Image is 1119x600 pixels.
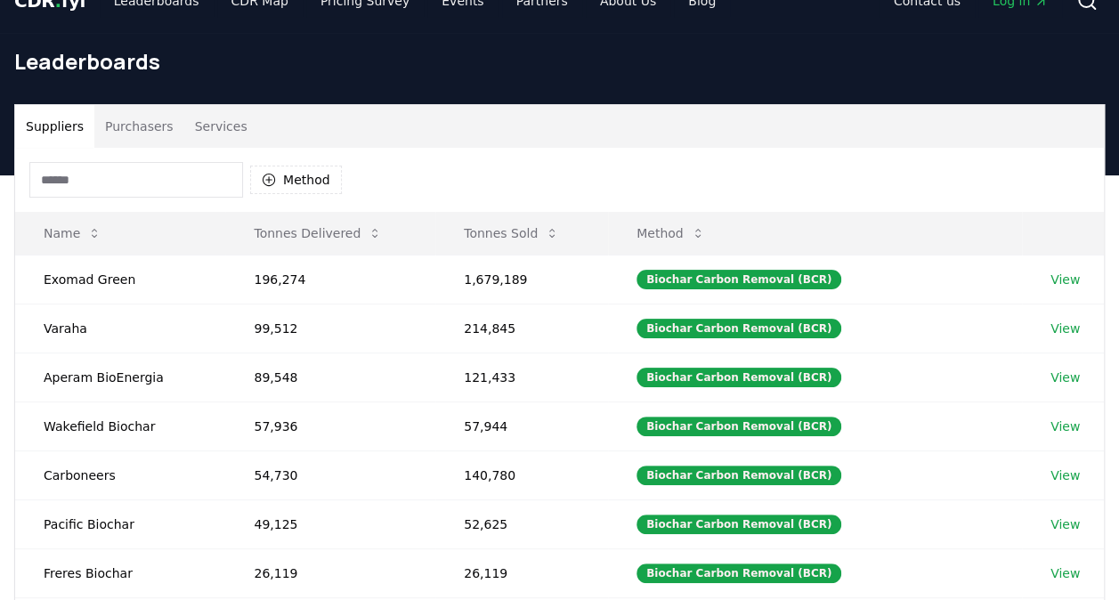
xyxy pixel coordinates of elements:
[450,215,573,251] button: Tonnes Sold
[225,499,435,548] td: 49,125
[239,215,396,251] button: Tonnes Delivered
[15,255,225,304] td: Exomad Green
[225,353,435,401] td: 89,548
[637,564,841,583] div: Biochar Carbon Removal (BCR)
[15,105,94,148] button: Suppliers
[637,515,841,534] div: Biochar Carbon Removal (BCR)
[637,368,841,387] div: Biochar Carbon Removal (BCR)
[225,255,435,304] td: 196,274
[1050,271,1080,288] a: View
[15,450,225,499] td: Carboneers
[1050,418,1080,435] a: View
[637,270,841,289] div: Biochar Carbon Removal (BCR)
[637,417,841,436] div: Biochar Carbon Removal (BCR)
[622,215,719,251] button: Method
[435,304,608,353] td: 214,845
[1050,320,1080,337] a: View
[250,166,342,194] button: Method
[435,353,608,401] td: 121,433
[1050,515,1080,533] a: View
[225,450,435,499] td: 54,730
[1050,564,1080,582] a: View
[225,401,435,450] td: 57,936
[1050,466,1080,484] a: View
[15,499,225,548] td: Pacific Biochar
[94,105,184,148] button: Purchasers
[435,401,608,450] td: 57,944
[435,450,608,499] td: 140,780
[15,548,225,597] td: Freres Biochar
[14,47,1105,76] h1: Leaderboards
[225,548,435,597] td: 26,119
[225,304,435,353] td: 99,512
[637,466,841,485] div: Biochar Carbon Removal (BCR)
[637,319,841,338] div: Biochar Carbon Removal (BCR)
[29,215,116,251] button: Name
[15,304,225,353] td: Varaha
[435,548,608,597] td: 26,119
[184,105,258,148] button: Services
[15,401,225,450] td: Wakefield Biochar
[1050,369,1080,386] a: View
[15,353,225,401] td: Aperam BioEnergia
[435,499,608,548] td: 52,625
[435,255,608,304] td: 1,679,189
